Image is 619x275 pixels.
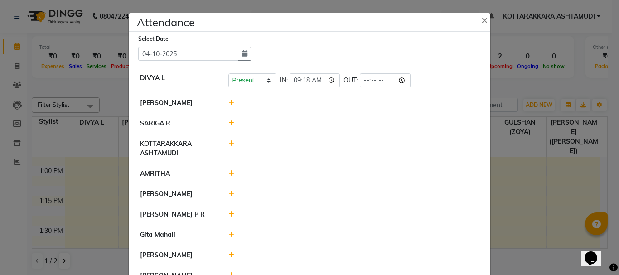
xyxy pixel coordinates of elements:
[138,47,238,61] input: Select date
[133,73,222,87] div: DIVYA L
[280,76,288,85] span: IN:
[133,189,222,199] div: [PERSON_NAME]
[481,13,488,26] span: ×
[133,210,222,219] div: [PERSON_NAME] P R
[133,98,222,108] div: [PERSON_NAME]
[343,76,358,85] span: OUT:
[581,239,610,266] iframe: chat widget
[137,14,195,30] h4: Attendance
[133,251,222,260] div: [PERSON_NAME]
[133,169,222,179] div: AMRITHA
[133,119,222,128] div: SARIGA R
[133,139,222,158] div: KOTTARAKKARA ASHTAMUDI
[474,7,497,32] button: Close
[133,230,222,240] div: Gita Mahali
[138,35,169,43] label: Select Date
